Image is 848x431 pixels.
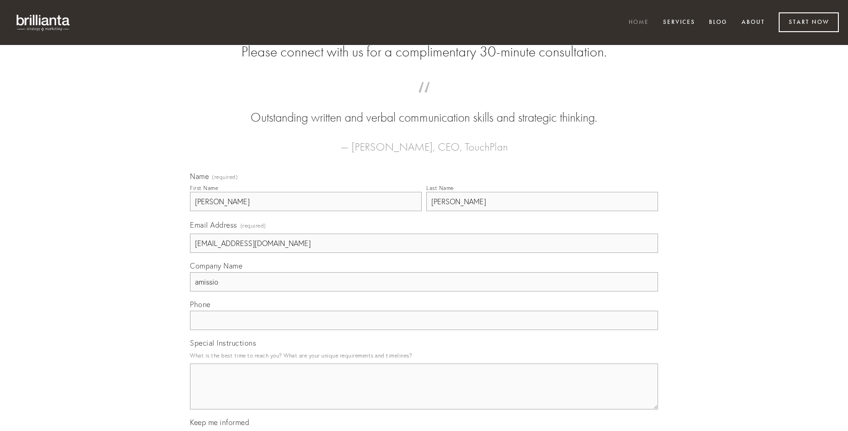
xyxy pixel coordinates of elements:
[190,220,237,229] span: Email Address
[190,172,209,181] span: Name
[657,15,701,30] a: Services
[205,91,643,109] span: “
[190,185,218,191] div: First Name
[190,418,249,427] span: Keep me informed
[190,261,242,270] span: Company Name
[212,174,238,180] span: (required)
[736,15,771,30] a: About
[703,15,733,30] a: Blog
[190,349,658,362] p: What is the best time to reach you? What are your unique requirements and timelines?
[623,15,655,30] a: Home
[190,43,658,61] h2: Please connect with us for a complimentary 30-minute consultation.
[240,219,266,232] span: (required)
[190,338,256,347] span: Special Instructions
[205,127,643,156] figcaption: — [PERSON_NAME], CEO, TouchPlan
[426,185,454,191] div: Last Name
[190,300,211,309] span: Phone
[205,91,643,127] blockquote: Outstanding written and verbal communication skills and strategic thinking.
[779,12,839,32] a: Start Now
[9,9,78,36] img: brillianta - research, strategy, marketing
